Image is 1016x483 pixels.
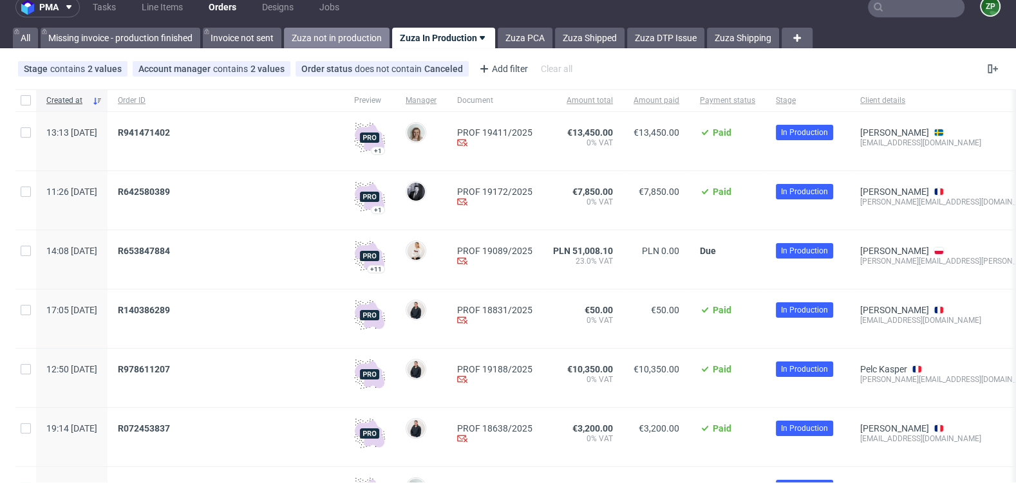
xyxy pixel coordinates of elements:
a: R653847884 [118,246,173,256]
a: Missing invoice - production finished [41,28,200,48]
span: In Production [781,304,828,316]
span: €50.00 [651,305,679,315]
span: Document [457,95,532,106]
div: Add filter [474,59,531,79]
a: Zuza Shipped [555,28,625,48]
a: PROF 19172/2025 [457,187,532,197]
a: PROF 18638/2025 [457,423,532,433]
a: PROF 18831/2025 [457,305,532,315]
span: PLN 51,008.10 [553,246,613,256]
span: €13,450.00 [634,127,679,138]
div: +1 [374,147,382,154]
span: In Production [781,127,828,138]
div: 2 values [88,64,122,74]
a: PROF 19089/2025 [457,246,532,256]
a: Invoice not sent [203,28,281,48]
img: Philippe Dubuy [407,183,425,201]
span: In Production [781,245,828,257]
span: Order ID [118,95,334,106]
span: R140386289 [118,305,170,315]
span: 17:05 [DATE] [46,305,97,315]
span: Created at [46,95,87,106]
img: Monika Poźniak [407,123,425,141]
img: Mari Fok [407,242,425,260]
span: Paid [713,423,731,433]
a: Zuza DTP Issue [627,28,704,48]
span: 12:50 [DATE] [46,364,97,374]
a: [PERSON_NAME] [860,127,929,138]
span: Payment status [700,95,755,106]
span: Paid [713,187,731,197]
span: R072453837 [118,423,170,433]
a: [PERSON_NAME] [860,246,929,256]
a: PROF 19188/2025 [457,364,532,374]
span: Account manager [138,64,213,74]
span: Paid [713,305,731,315]
span: €3,200.00 [572,423,613,433]
img: pro-icon.017ec5509f39f3e742e3.png [354,418,385,449]
img: Adrian Margula [407,419,425,437]
span: 13:13 [DATE] [46,127,97,138]
span: R978611207 [118,364,170,374]
span: 14:08 [DATE] [46,246,97,256]
span: PLN 0.00 [642,246,679,256]
a: Zuza Shipping [707,28,779,48]
a: All [13,28,38,48]
span: 19:14 [DATE] [46,423,97,433]
span: R941471402 [118,127,170,138]
span: 11:26 [DATE] [46,187,97,197]
span: Preview [354,95,385,106]
a: R978611207 [118,364,173,374]
img: pro-icon.017ec5509f39f3e742e3.png [354,122,385,153]
span: 0% VAT [553,138,613,148]
a: [PERSON_NAME] [860,187,929,197]
span: contains [50,64,88,74]
img: Adrian Margula [407,360,425,378]
img: pro-icon.017ec5509f39f3e742e3.png [354,241,385,271]
div: +11 [370,266,382,273]
span: Order status [301,64,355,74]
span: 23.0% VAT [553,256,613,266]
span: In Production [781,423,828,434]
span: In Production [781,363,828,375]
a: R642580389 [118,187,173,197]
span: pma [39,3,59,12]
a: Pelc Kasper [860,364,907,374]
img: pro-icon.017ec5509f39f3e742e3.png [354,359,385,390]
span: In Production [781,186,828,197]
a: R140386289 [118,305,173,315]
span: €3,200.00 [639,423,679,433]
span: contains [213,64,250,74]
a: Zuza In Production [392,28,495,48]
span: €7,850.00 [639,187,679,197]
span: Manager [406,95,437,106]
span: Amount paid [634,95,679,106]
a: R072453837 [118,423,173,433]
span: €10,350.00 [567,364,613,374]
span: €50.00 [585,305,613,315]
span: €13,450.00 [567,127,613,138]
span: Amount total [553,95,613,106]
span: Paid [713,364,731,374]
div: Canceled [424,64,463,74]
span: R653847884 [118,246,170,256]
span: €7,850.00 [572,187,613,197]
span: 0% VAT [553,433,613,444]
a: Zuza PCA [498,28,552,48]
img: pro-icon.017ec5509f39f3e742e3.png [354,181,385,212]
img: Adrian Margula [407,301,425,319]
span: Paid [713,127,731,138]
a: [PERSON_NAME] [860,423,929,433]
a: Zuza not in production [284,28,390,48]
span: Due [700,246,716,256]
span: 0% VAT [553,315,613,325]
span: Stage [24,64,50,74]
span: 0% VAT [553,197,613,207]
a: R941471402 [118,127,173,138]
span: does not contain [355,64,424,74]
div: 2 values [250,64,285,74]
div: Clear all [538,60,575,78]
img: pro-icon.017ec5509f39f3e742e3.png [354,300,385,331]
span: 0% VAT [553,374,613,385]
span: Stage [776,95,840,106]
